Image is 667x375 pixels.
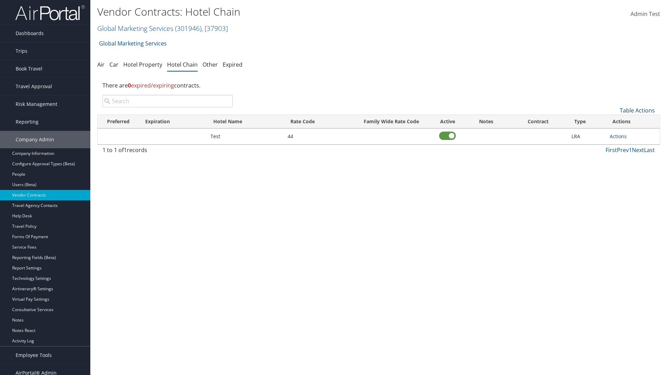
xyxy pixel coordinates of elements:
[128,82,174,89] span: expired/expiring
[207,128,284,144] td: Test
[606,115,660,128] th: Actions
[97,24,228,33] a: Global Marketing Services
[464,115,509,128] th: Notes: activate to sort column ascending
[175,24,201,33] span: ( 301946 )
[16,95,57,113] span: Risk Management
[620,107,655,114] a: Table Actions
[167,61,198,68] a: Hotel Chain
[201,24,228,33] span: , [ 37903 ]
[16,78,52,95] span: Travel Approval
[16,25,44,42] span: Dashboards
[431,115,464,128] th: Active: activate to sort column ascending
[644,146,655,154] a: Last
[508,115,568,128] th: Contract: activate to sort column ascending
[203,61,218,68] a: Other
[284,128,352,144] td: 44
[568,128,607,144] td: LRA
[128,82,131,89] strong: 0
[632,146,644,154] a: Next
[16,60,42,77] span: Book Travel
[223,61,242,68] a: Expired
[351,115,431,128] th: Family Wide Rate Code: activate to sort column ascending
[139,115,207,128] th: Expiration: activate to sort column ascending
[16,113,39,131] span: Reporting
[98,115,139,128] th: Preferred: activate to sort column ascending
[15,5,85,21] img: airportal-logo.png
[97,61,105,68] a: Air
[284,115,352,128] th: Rate Code: activate to sort column ascending
[606,146,617,154] a: First
[124,146,127,154] span: 1
[631,3,660,25] a: Admin Test
[97,76,660,95] div: There are contracts.
[97,5,472,19] h1: Vendor Contracts: Hotel Chain
[568,115,607,128] th: Type: activate to sort column ascending
[102,146,233,158] div: 1 to 1 of records
[610,133,627,140] a: Actions
[617,146,629,154] a: Prev
[109,61,118,68] a: Car
[16,347,52,364] span: Employee Tools
[16,42,27,60] span: Trips
[631,10,660,18] span: Admin Test
[207,115,284,128] th: Hotel Name: activate to sort column ascending
[16,131,54,148] span: Company Admin
[629,146,632,154] a: 1
[123,61,162,68] a: Hotel Property
[102,95,233,107] input: Search
[99,36,167,50] a: Global Marketing Services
